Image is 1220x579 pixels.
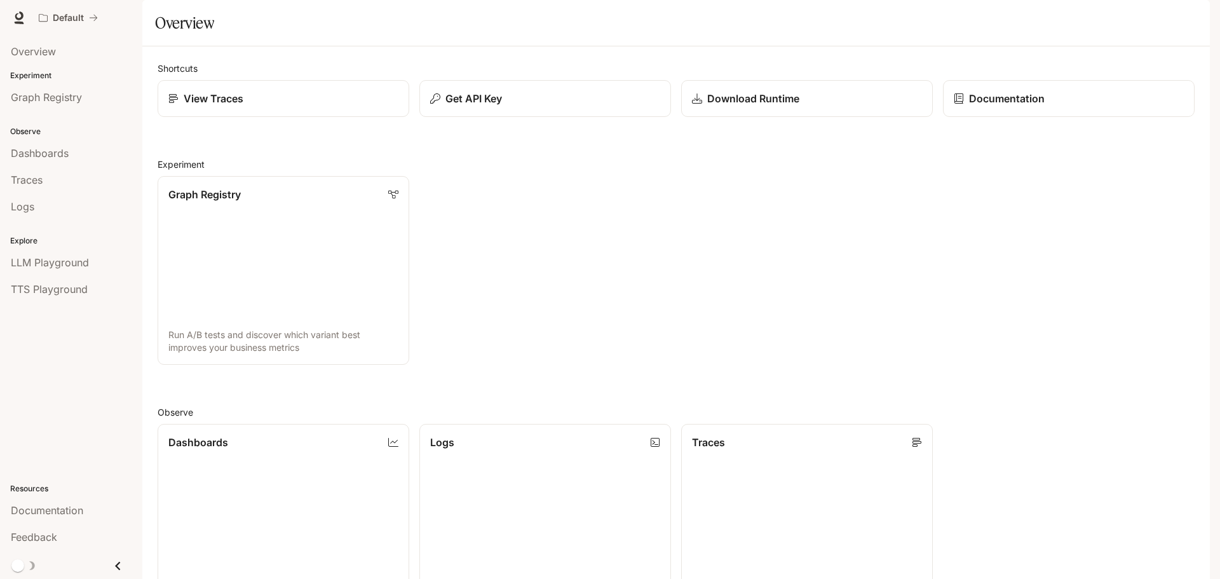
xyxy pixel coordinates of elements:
p: Documentation [969,91,1045,106]
button: Get API Key [419,80,671,117]
p: Run A/B tests and discover which variant best improves your business metrics [168,329,398,354]
h1: Overview [155,10,214,36]
p: Logs [430,435,454,450]
p: Traces [692,435,725,450]
a: View Traces [158,80,409,117]
h2: Observe [158,405,1195,419]
h2: Shortcuts [158,62,1195,75]
button: All workspaces [33,5,104,31]
p: Download Runtime [707,91,799,106]
h2: Experiment [158,158,1195,171]
a: Graph RegistryRun A/B tests and discover which variant best improves your business metrics [158,176,409,365]
a: Download Runtime [681,80,933,117]
p: View Traces [184,91,243,106]
p: Default [53,13,84,24]
p: Graph Registry [168,187,241,202]
p: Dashboards [168,435,228,450]
a: Documentation [943,80,1195,117]
p: Get API Key [445,91,502,106]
